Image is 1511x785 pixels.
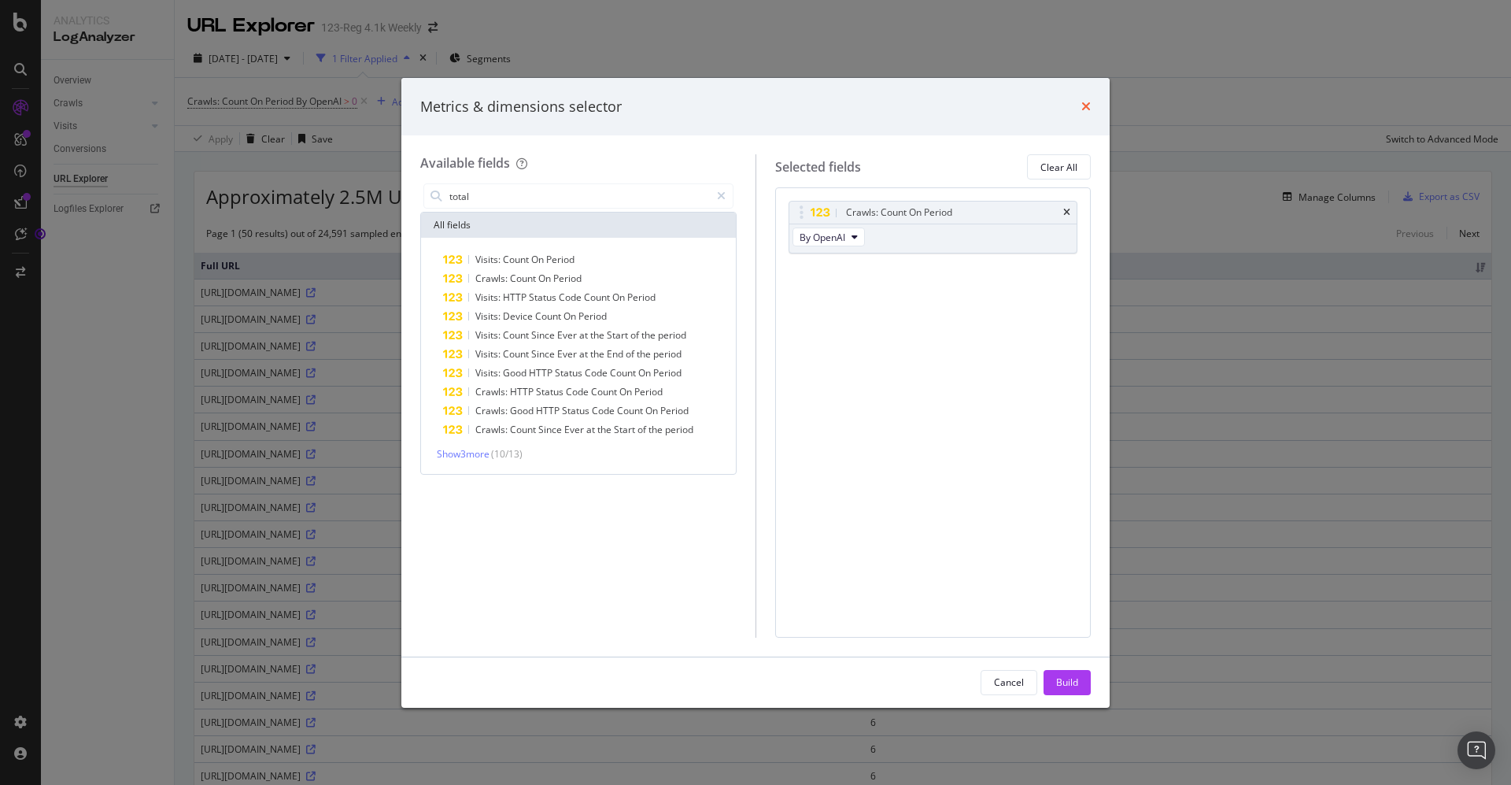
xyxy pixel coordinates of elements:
[584,291,612,304] span: Count
[510,385,536,398] span: HTTP
[607,328,630,342] span: Start
[475,347,503,361] span: Visits:
[586,423,597,436] span: at
[420,154,510,172] div: Available fields
[637,423,648,436] span: of
[1457,731,1495,769] div: Open Intercom Messenger
[1063,208,1070,217] div: times
[563,309,578,323] span: On
[420,97,622,117] div: Metrics & dimensions selector
[475,253,503,266] span: Visits:
[614,423,637,436] span: Start
[981,670,1037,695] button: Cancel
[531,347,557,361] span: Since
[648,423,665,436] span: the
[634,385,663,398] span: Period
[448,184,710,208] input: Search by field name
[531,328,557,342] span: Since
[529,291,559,304] span: Status
[510,423,538,436] span: Count
[531,253,546,266] span: On
[566,385,591,398] span: Code
[590,328,607,342] span: the
[503,291,529,304] span: HTTP
[665,423,693,436] span: period
[553,272,582,285] span: Period
[503,328,531,342] span: Count
[475,291,503,304] span: Visits:
[475,404,510,417] span: Crawls:
[421,213,736,238] div: All fields
[626,347,637,361] span: of
[510,272,538,285] span: Count
[1056,676,1078,689] div: Build
[994,676,1024,689] div: Cancel
[637,347,653,361] span: the
[653,347,682,361] span: period
[610,366,638,380] span: Count
[617,404,645,417] span: Count
[538,272,553,285] span: On
[597,423,614,436] span: the
[579,347,590,361] span: at
[562,404,592,417] span: Status
[592,404,617,417] span: Code
[627,291,656,304] span: Period
[591,385,619,398] span: Count
[789,201,1078,254] div: Crawls: Count On PeriodtimesBy OpenAI
[510,404,536,417] span: Good
[1044,670,1091,695] button: Build
[792,228,865,246] button: By OpenAI
[630,328,641,342] span: of
[590,347,607,361] span: the
[475,423,510,436] span: Crawls:
[557,347,579,361] span: Ever
[503,347,531,361] span: Count
[653,366,682,380] span: Period
[585,366,610,380] span: Code
[579,328,590,342] span: at
[503,253,531,266] span: Count
[638,366,653,380] span: On
[401,78,1110,708] div: modal
[555,366,585,380] span: Status
[536,404,562,417] span: HTTP
[535,309,563,323] span: Count
[475,385,510,398] span: Crawls:
[619,385,634,398] span: On
[660,404,689,417] span: Period
[1027,154,1091,180] button: Clear All
[645,404,660,417] span: On
[529,366,555,380] span: HTTP
[641,328,658,342] span: the
[559,291,584,304] span: Code
[658,328,686,342] span: period
[475,328,503,342] span: Visits:
[1081,97,1091,117] div: times
[536,385,566,398] span: Status
[1040,161,1077,174] div: Clear All
[612,291,627,304] span: On
[578,309,607,323] span: Period
[607,347,626,361] span: End
[775,158,861,176] div: Selected fields
[475,309,503,323] span: Visits:
[491,447,523,461] span: ( 10 / 13 )
[538,423,564,436] span: Since
[475,272,510,285] span: Crawls:
[800,231,845,244] span: By OpenAI
[546,253,574,266] span: Period
[557,328,579,342] span: Ever
[437,447,490,461] span: Show 3 more
[564,423,586,436] span: Ever
[475,366,503,380] span: Visits:
[503,309,535,323] span: Device
[846,205,952,220] div: Crawls: Count On Period
[503,366,529,380] span: Good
